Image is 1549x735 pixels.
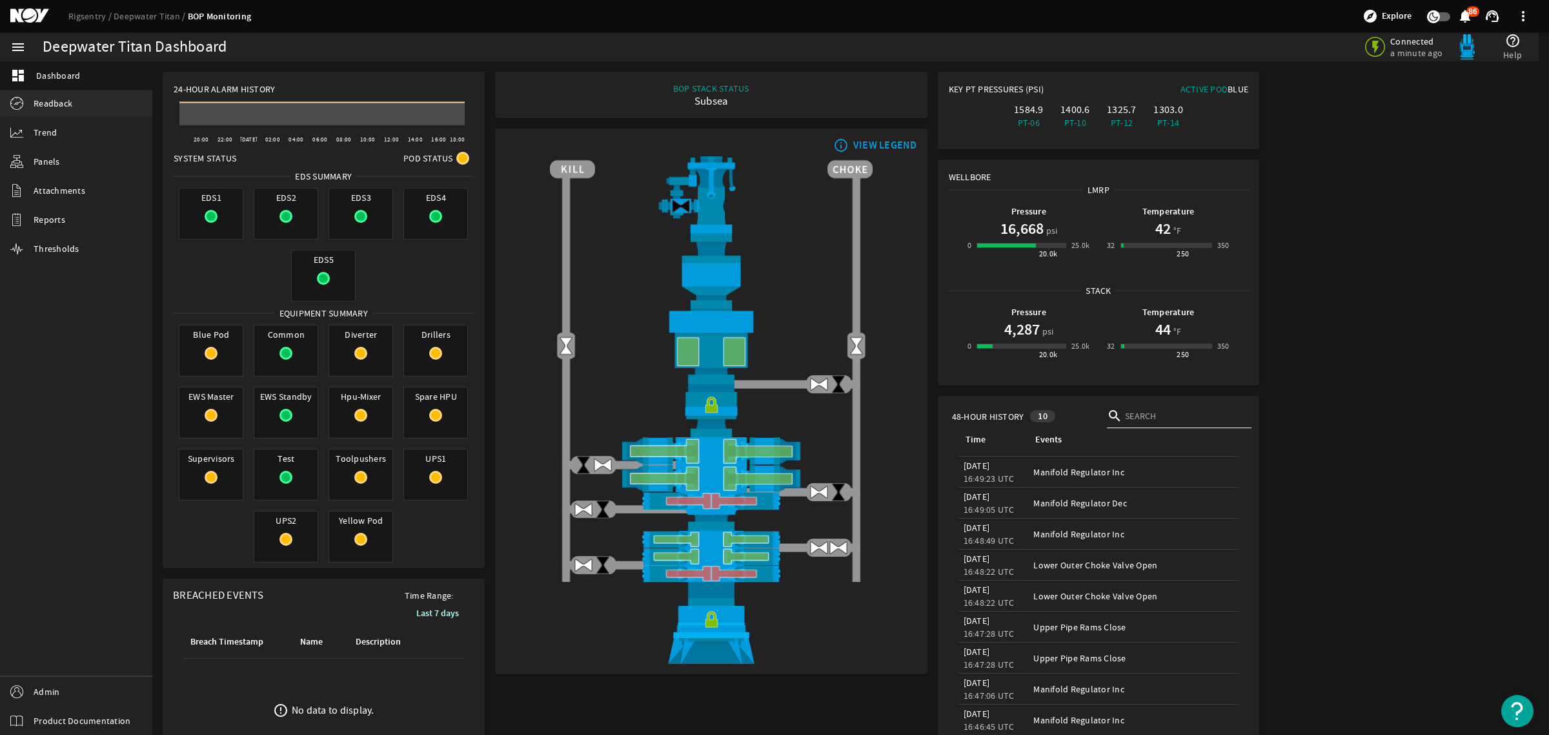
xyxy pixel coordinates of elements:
[964,659,1015,670] legacy-datetime-component: 16:47:28 UTC
[1033,559,1233,572] div: Lower Outer Choke Valve Open
[179,326,243,344] span: Blue Pod
[1503,48,1522,61] span: Help
[254,326,318,344] span: Common
[34,242,79,255] span: Thresholds
[550,548,873,565] img: PipeRamOpen.png
[1228,83,1248,95] span: Blue
[833,140,849,150] mat-icon: info_outline
[292,251,355,269] span: EDS5
[574,455,593,475] img: ValveClose.png
[394,589,464,602] span: Time Range:
[593,500,613,519] img: ValveClose.png
[966,433,986,447] div: Time
[1033,621,1233,634] div: Upper Pipe Rams Close
[1155,218,1171,239] h1: 42
[275,307,372,320] span: Equipment Summary
[1083,183,1114,196] span: LMRP
[1107,340,1115,353] div: 32
[290,170,356,183] span: EDS SUMMARY
[550,531,873,548] img: PipeRamOpen.png
[1457,8,1473,24] mat-icon: notifications
[1362,8,1378,24] mat-icon: explore
[1033,497,1233,510] div: Manifold Regulator Dec
[34,97,72,110] span: Readback
[1008,116,1049,129] div: PT-06
[1008,103,1049,116] div: 1584.9
[1055,103,1096,116] div: 1400.6
[964,690,1015,701] legacy-datetime-component: 16:47:06 UTC
[1484,8,1500,24] mat-icon: support_agent
[1148,116,1189,129] div: PT-14
[1390,36,1445,47] span: Connected
[1035,433,1062,447] div: Events
[1033,590,1233,603] div: Lower Outer Choke Valve Open
[574,500,593,519] img: ValveOpen.png
[329,512,392,530] span: Yellow Pod
[404,388,467,406] span: Spare HPU
[847,336,866,355] img: Valve2Open.png
[964,628,1015,639] legacy-datetime-component: 16:47:28 UTC
[550,510,873,531] img: BopBodyShearBottom.png
[329,450,392,468] span: Toolpushers
[829,538,848,557] img: ValveOpen.png
[964,553,990,564] legacy-datetime-component: [DATE]
[938,160,1259,183] div: Wellbore
[550,309,873,384] img: UpperAnnularOpen.png
[34,213,65,226] span: Reports
[218,136,232,143] text: 22:00
[36,69,80,82] span: Dashboard
[1125,409,1241,422] input: Search
[593,455,613,475] img: ValveOpen.png
[1217,340,1230,353] div: 350
[1040,325,1054,338] span: psi
[550,437,873,464] img: ShearRamOpen.png
[450,136,465,143] text: 18:00
[194,136,208,143] text: 20:00
[174,83,275,96] span: 24-Hour Alarm History
[1505,33,1521,48] mat-icon: help_outline
[809,538,829,557] img: ValveOpen.png
[1155,319,1171,340] h1: 44
[809,375,829,394] img: ValveOpen.png
[179,189,243,207] span: EDS1
[964,597,1015,608] legacy-datetime-component: 16:48:22 UTC
[1177,247,1189,260] div: 250
[964,504,1015,515] legacy-datetime-component: 16:49:05 UTC
[254,189,318,207] span: EDS2
[292,704,374,717] div: No data to display.
[1107,408,1122,424] i: search
[190,635,263,649] div: Breach Timestamp
[240,136,258,143] text: [DATE]
[174,152,236,165] span: System Status
[574,555,593,575] img: ValveOpen.png
[329,189,392,207] span: EDS3
[952,410,1024,423] span: 48-Hour History
[673,95,749,108] div: Subsea
[43,41,227,54] div: Deepwater Titan Dashboard
[403,152,453,165] span: Pod Status
[949,83,1098,101] div: Key PT Pressures (PSI)
[1357,6,1417,26] button: Explore
[1142,306,1195,318] b: Temperature
[265,136,280,143] text: 02:00
[34,184,85,197] span: Attachments
[404,326,467,344] span: Drillers
[1039,348,1058,361] div: 20.0k
[964,522,990,533] legacy-datetime-component: [DATE]
[964,535,1015,546] legacy-datetime-component: 16:48:49 UTC
[356,635,401,649] div: Description
[1004,319,1040,340] h1: 4,287
[298,635,338,649] div: Name
[1171,325,1182,338] span: °F
[1081,284,1115,297] span: Stack
[550,465,873,492] img: ShearRamOpen.png
[1382,10,1412,23] span: Explore
[254,388,318,406] span: EWS Standby
[1458,10,1472,23] button: 86
[829,375,848,394] img: ValveClose.png
[964,473,1015,484] legacy-datetime-component: 16:49:23 UTC
[1101,103,1142,116] div: 1325.7
[329,388,392,406] span: Hpu-Mixer
[254,512,318,530] span: UPS2
[1142,205,1195,218] b: Temperature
